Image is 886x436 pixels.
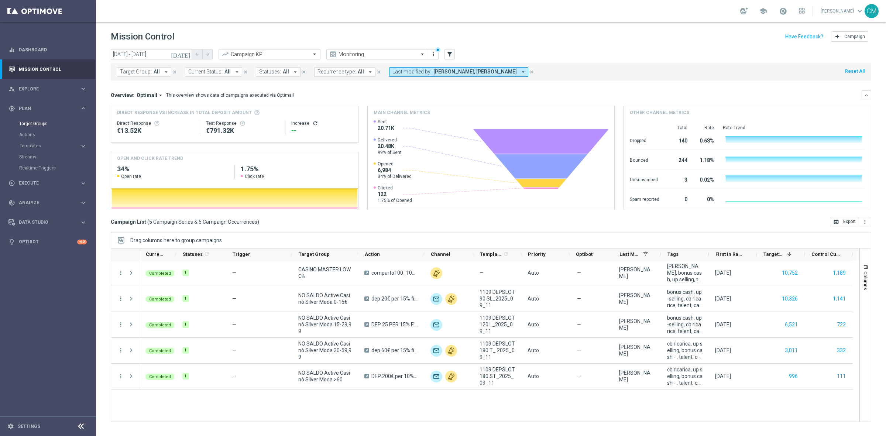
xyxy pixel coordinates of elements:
span: Last modified by: [392,69,432,75]
input: Select date range [111,49,192,59]
a: Realtime Triggers [19,165,77,171]
span: Targeted Customers [763,251,784,257]
div: 3 [668,173,687,185]
i: keyboard_arrow_right [80,199,87,206]
span: cb ricarica, up selling, bonus cash - , talent, casino [667,366,703,386]
span: A [364,271,369,275]
span: Channel [431,251,450,257]
div: Templates [20,144,80,148]
a: Dashboard [19,40,87,59]
img: Optimail [430,371,442,382]
i: refresh [204,251,210,257]
button: play_circle_outline Execute keyboard_arrow_right [8,180,87,186]
span: 6,984 [378,167,412,174]
button: more_vert [117,373,124,380]
input: Have Feedback? [785,34,823,39]
i: equalizer [8,47,15,53]
div: Press SPACE to select this row. [139,312,853,338]
img: Other [430,267,442,279]
div: +10 [77,240,87,244]
i: filter_alt [446,51,453,58]
button: gps_fixed Plan keyboard_arrow_right [8,106,87,111]
colored-tag: Completed [145,295,175,302]
colored-tag: Completed [145,270,175,277]
div: person_search Explore keyboard_arrow_right [8,86,87,92]
span: All [154,69,160,75]
div: 11 Sep 2025, Thursday [715,270,731,276]
span: Completed [149,297,171,302]
div: €13,523 [117,126,194,135]
img: Optimail [430,319,442,331]
i: [DATE] [171,51,191,58]
span: cb ricarica, up selling, bonus cash - , talent, casino [667,340,703,360]
span: Auto [528,347,539,353]
div: Optibot [8,232,87,252]
div: Rate [696,125,714,131]
span: Direct Response VS Increase In Total Deposit Amount [117,109,252,116]
span: Optibot [576,251,593,257]
i: arrow_drop_down [163,69,169,75]
div: Templates [19,140,95,151]
span: DEP 25 PER 15% FINO A 120 [371,321,418,328]
span: Calculate column [203,250,210,258]
span: 5 Campaign Series & 5 Campaign Occurrences [149,219,257,225]
div: radina yordanova [619,318,655,331]
a: Mission Control [19,59,87,79]
div: marco Maccarrone [619,370,655,383]
button: add Campaign [831,31,868,42]
span: Analyze [19,200,80,205]
i: more_vert [862,219,868,225]
div: Other [445,371,457,382]
div: -- [291,126,352,135]
img: Other [445,345,457,357]
span: Recurrence type: [317,69,356,75]
i: keyboard_arrow_right [80,219,87,226]
div: Dropped [630,134,659,146]
div: Other [445,293,457,305]
span: Explore [19,87,80,91]
i: arrow_back [195,52,200,57]
span: dep 60€ per 15% fino a 180€ [371,347,418,354]
span: — [577,321,581,328]
div: Press SPACE to select this row. [111,286,139,312]
div: Press SPACE to select this row. [111,338,139,364]
span: Templates [20,144,72,148]
span: Campaign [844,34,865,39]
div: 1 [182,270,189,276]
h2: 34% [117,165,229,174]
a: Target Groups [19,121,77,127]
button: Reset All [844,67,865,75]
span: dep 20€ per 15% fino a 90€ [371,295,418,302]
i: keyboard_arrow_down [864,93,869,98]
div: Press SPACE to select this row. [111,312,139,338]
img: Optimail [430,345,442,357]
i: more_vert [117,321,124,328]
div: Mission Control [8,59,87,79]
button: refresh [312,120,318,126]
div: 1.18% [696,154,714,165]
h4: OPEN AND CLICK RATE TREND [117,155,183,162]
button: close [171,68,178,76]
span: Last Modified By [619,251,640,257]
div: Rate Trend [723,125,865,131]
h4: Other channel metrics [630,109,689,116]
span: 1109 DEPSLOT90 SL_2025_09_11 [480,289,515,309]
div: Press SPACE to select this row. [139,260,853,286]
div: 1 [182,373,189,380]
span: Tags [667,251,679,257]
div: Data Studio keyboard_arrow_right [8,219,87,225]
i: more_vert [117,270,124,276]
div: Optimail [430,293,442,305]
span: Calculate column [502,250,509,258]
span: — [232,322,236,327]
span: All [283,69,289,75]
span: Data Studio [19,220,80,224]
button: filter_alt [444,49,455,59]
h2: 1.75% [241,165,352,174]
span: Execute [19,181,80,185]
span: 1109 DEPSLOT180 ST_2025_09_11 [480,366,515,386]
a: Settings [18,424,40,429]
span: comparto100_10%upto250 [371,270,418,276]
